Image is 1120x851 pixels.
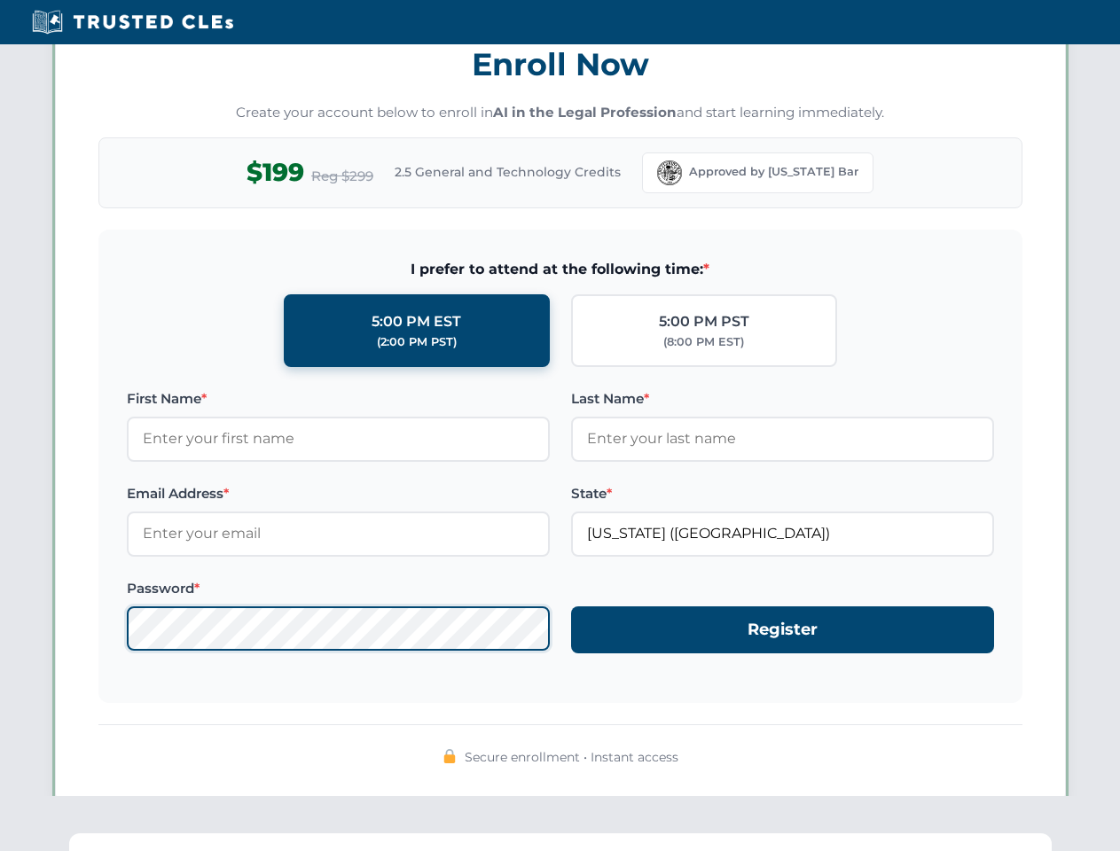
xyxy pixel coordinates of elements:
[657,160,682,185] img: Florida Bar
[98,103,1022,123] p: Create your account below to enroll in and start learning immediately.
[377,333,457,351] div: (2:00 PM PST)
[663,333,744,351] div: (8:00 PM EST)
[127,578,550,599] label: Password
[127,258,994,281] span: I prefer to attend at the following time:
[372,310,461,333] div: 5:00 PM EST
[27,9,239,35] img: Trusted CLEs
[571,388,994,410] label: Last Name
[465,747,678,767] span: Secure enrollment • Instant access
[395,162,621,182] span: 2.5 General and Technology Credits
[689,163,858,181] span: Approved by [US_STATE] Bar
[571,417,994,461] input: Enter your last name
[98,36,1022,92] h3: Enroll Now
[659,310,749,333] div: 5:00 PM PST
[127,483,550,504] label: Email Address
[571,606,994,653] button: Register
[247,152,304,192] span: $199
[311,166,373,187] span: Reg $299
[127,417,550,461] input: Enter your first name
[571,511,994,556] input: Florida (FL)
[127,388,550,410] label: First Name
[443,749,457,763] img: 🔒
[127,511,550,556] input: Enter your email
[493,104,677,121] strong: AI in the Legal Profession
[571,483,994,504] label: State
